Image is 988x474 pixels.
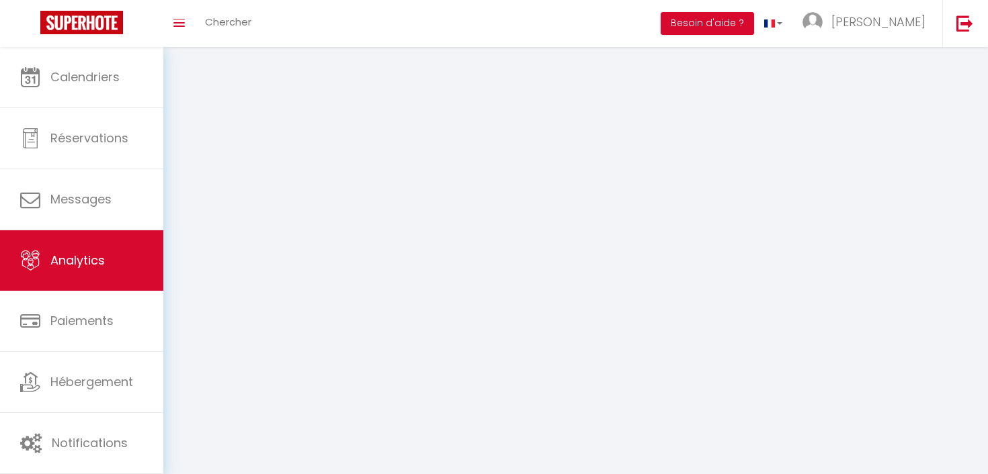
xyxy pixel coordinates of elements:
[802,12,823,32] img: ...
[50,191,112,207] span: Messages
[831,13,925,30] span: [PERSON_NAME]
[50,130,128,146] span: Réservations
[40,11,123,34] img: Super Booking
[52,434,128,451] span: Notifications
[50,252,105,269] span: Analytics
[50,373,133,390] span: Hébergement
[205,15,251,29] span: Chercher
[661,12,754,35] button: Besoin d'aide ?
[50,312,114,329] span: Paiements
[50,68,120,85] span: Calendriers
[956,15,973,32] img: logout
